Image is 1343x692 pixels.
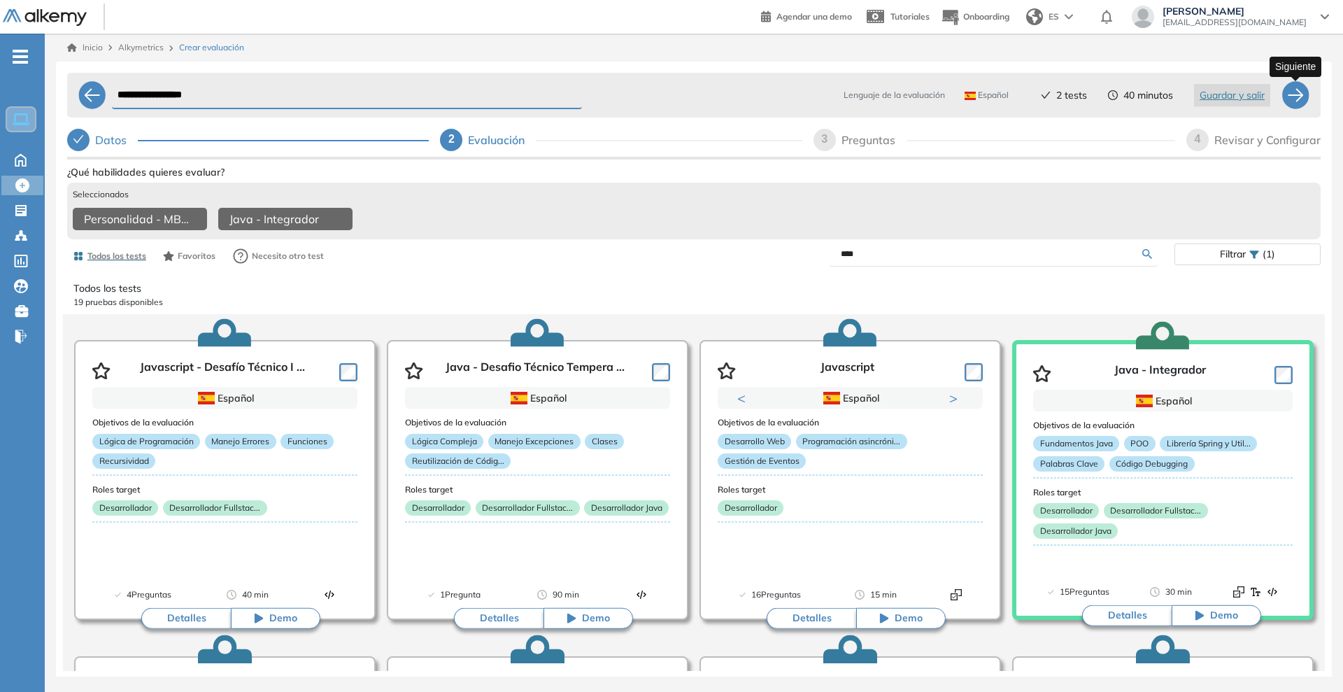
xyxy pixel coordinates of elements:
img: Format test logo [324,589,335,600]
span: 40 minutos [1123,88,1173,103]
button: Demo [231,608,320,629]
div: 2Evaluación [440,129,802,151]
button: Next [949,391,963,405]
img: ESP [965,92,976,100]
div: 3Preguntas [813,129,1175,151]
p: Código Debugging [1109,456,1195,472]
span: Seleccionados [73,188,129,201]
h3: Roles target [718,485,983,495]
button: Detalles [1082,605,1172,626]
div: Datos [95,129,138,151]
img: Format test logo [1267,586,1278,598]
span: Filtrar [1220,244,1246,264]
button: Demo [1172,605,1261,626]
div: Preguntas [841,129,907,151]
span: 40 min [242,588,269,602]
img: Logo [3,9,87,27]
button: Necesito otro test [227,242,330,270]
button: Detalles [767,608,856,629]
span: Demo [582,612,610,626]
img: Format test logo [951,589,962,600]
span: Agendar una demo [776,11,852,22]
img: ESP [511,392,527,404]
h3: Objetivos de la evaluación [405,418,670,428]
span: 3 [821,133,827,145]
p: Desarrollador Fullstac... [1104,503,1208,518]
span: Necesito otro test [252,250,324,262]
span: 4 Preguntas [127,588,171,602]
div: Español [766,390,933,406]
span: 4 [1195,133,1201,145]
span: Todos los tests [87,250,146,262]
p: Recursividad [92,453,155,469]
img: Format test logo [1250,586,1261,598]
p: Desarrollo Web [718,434,791,449]
div: Español [141,390,308,406]
p: Manejo Errores [205,434,276,449]
div: Revisar y Configurar [1214,129,1321,151]
button: Demo [856,608,946,629]
span: Guardar y salir [1200,87,1265,103]
span: 15 Preguntas [1060,585,1109,599]
p: Javascript [820,360,874,381]
button: 2 [856,409,867,411]
button: Detalles [141,608,231,629]
p: Desarrollador Java [1033,523,1118,539]
p: Lógica Compleja [405,434,483,449]
img: arrow [1065,14,1073,20]
h3: Objetivos de la evaluación [1033,421,1293,430]
p: Desarrollador Fullstac... [163,500,267,516]
span: 2 [448,133,455,145]
span: clock-circle [1108,90,1118,100]
p: Lógica de Programación [92,434,200,449]
span: 15 min [870,588,897,602]
p: Manejo Excepciones [488,434,581,449]
p: Programación asincróni... [796,434,907,449]
div: Español [453,390,620,406]
p: Gestión de Eventos [718,453,806,469]
span: Demo [895,612,923,626]
p: Desarrollador [92,500,158,516]
div: Evaluación [468,129,536,151]
span: [EMAIL_ADDRESS][DOMAIN_NAME] [1163,17,1307,28]
div: Widget de chat [1273,625,1343,692]
span: Onboarding [963,11,1009,22]
span: Personalidad - MBTI [84,211,190,227]
i: - [13,55,28,58]
h3: Objetivos de la evaluación [718,418,983,428]
p: Desarrollador [1033,503,1099,518]
span: Favoritos [178,250,215,262]
div: Español [1081,393,1244,409]
button: Detalles [454,608,543,629]
span: 1 Pregunta [440,588,481,602]
p: Desarrollador [405,500,471,516]
img: world [1026,8,1043,25]
p: Todos los tests [73,281,1314,296]
p: Desarrollador Fullstac... [476,500,580,516]
span: 2 tests [1056,88,1087,103]
iframe: Chat Widget [1273,625,1343,692]
button: 1 [834,409,851,411]
span: 16 Preguntas [751,588,801,602]
img: ESP [1136,395,1153,407]
p: Siguiente [1275,59,1316,74]
div: Datos [67,129,429,151]
h3: Objetivos de la evaluación [92,418,357,428]
span: Java - Integrador [229,211,319,227]
span: Español [965,90,1009,101]
h3: Roles target [1033,488,1293,497]
p: Desarrollador Java [584,500,669,516]
span: [PERSON_NAME] [1163,6,1307,17]
span: Tutoriales [890,11,930,22]
span: Demo [1210,609,1238,623]
p: Funciones [280,434,334,449]
button: Favoritos [157,244,221,268]
p: Clases [585,434,624,449]
span: Demo [269,612,297,626]
div: 4Revisar y Configurar [1186,129,1321,151]
span: ¿Qué habilidades quieres evaluar? [67,165,225,180]
span: 90 min [553,588,579,602]
button: Onboarding [941,2,1009,32]
span: check [73,134,84,145]
a: Agendar una demo [761,7,852,24]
